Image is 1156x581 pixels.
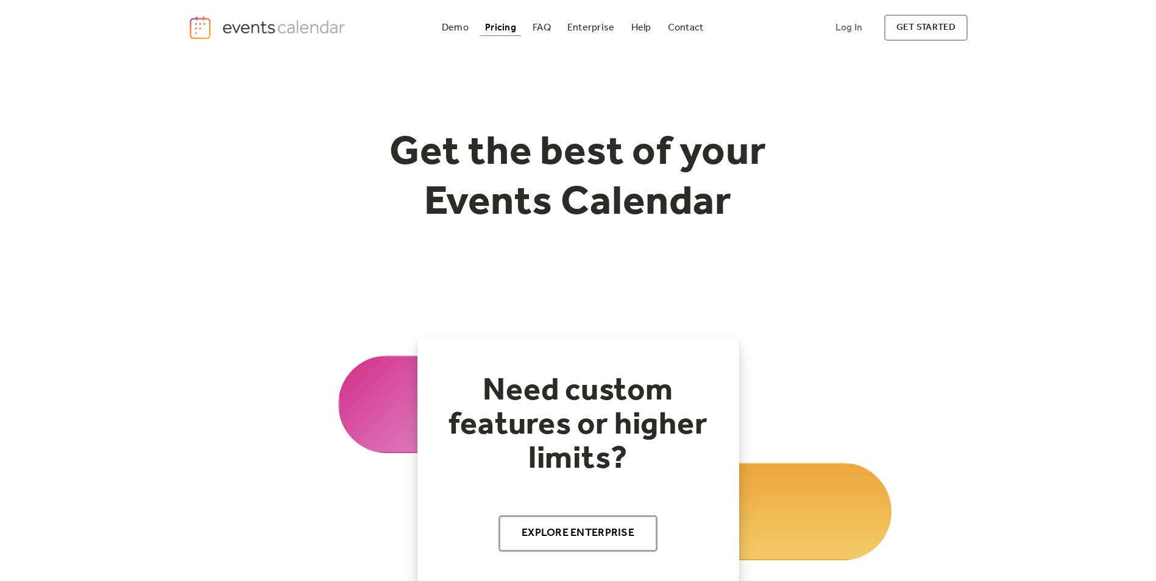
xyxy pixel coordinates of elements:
div: Contact [668,24,704,31]
a: Contact [663,19,709,36]
div: Demo [442,24,469,31]
a: Explore Enterprise [498,515,658,552]
a: get started [884,15,968,41]
a: Enterprise [562,19,619,36]
h2: Need custom features or higher limits? [442,374,715,476]
a: Pricing [480,19,521,36]
h1: Get the best of your Events Calendar [344,129,812,228]
div: Enterprise [567,24,614,31]
div: Pricing [485,24,516,31]
div: FAQ [533,24,551,31]
div: Help [631,24,651,31]
a: Log In [823,15,874,41]
a: Demo [437,19,473,36]
a: FAQ [528,19,556,36]
a: Help [626,19,656,36]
